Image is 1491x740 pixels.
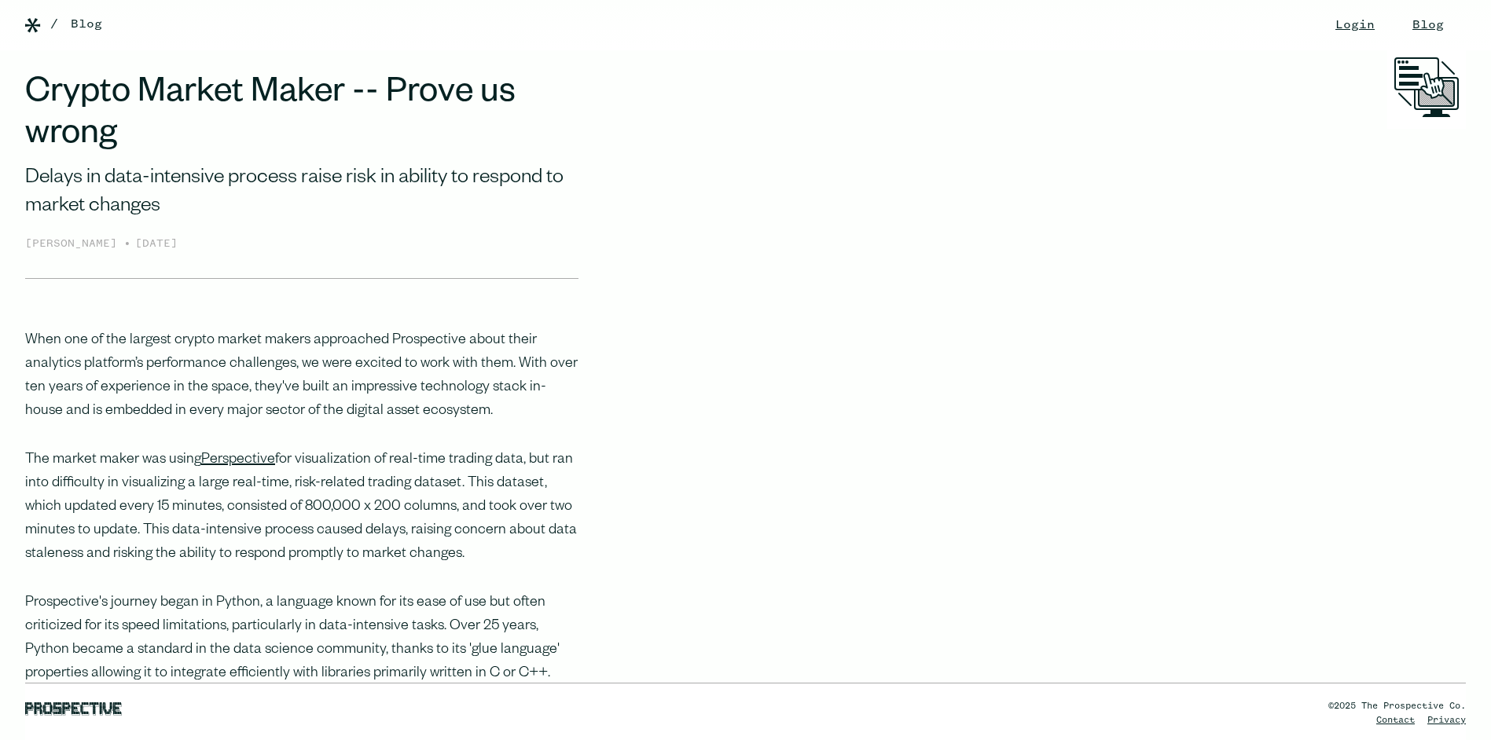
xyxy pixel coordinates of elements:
[135,236,178,253] div: [DATE]
[1376,716,1415,725] a: Contact
[25,329,578,423] p: When one of the largest crypto market makers approached Prospective about their analytics platfor...
[25,592,578,733] p: Prospective's journey began in Python, a language known for its ease of use but often criticized ...
[201,452,275,468] a: Perspective
[1328,699,1466,713] div: ©2025 The Prospective Co.
[25,75,578,159] h1: Crypto Market Maker -- Prove us wrong
[123,234,131,253] div: •
[25,449,578,566] p: The market maker was using for visualization of real-time trading data, but ran into difficulty i...
[25,236,123,253] div: [PERSON_NAME]
[25,165,578,222] div: Delays in data-intensive process raise risk in ability to respond to market changes
[50,15,58,34] div: /
[1427,716,1466,725] a: Privacy
[71,15,102,34] a: Blog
